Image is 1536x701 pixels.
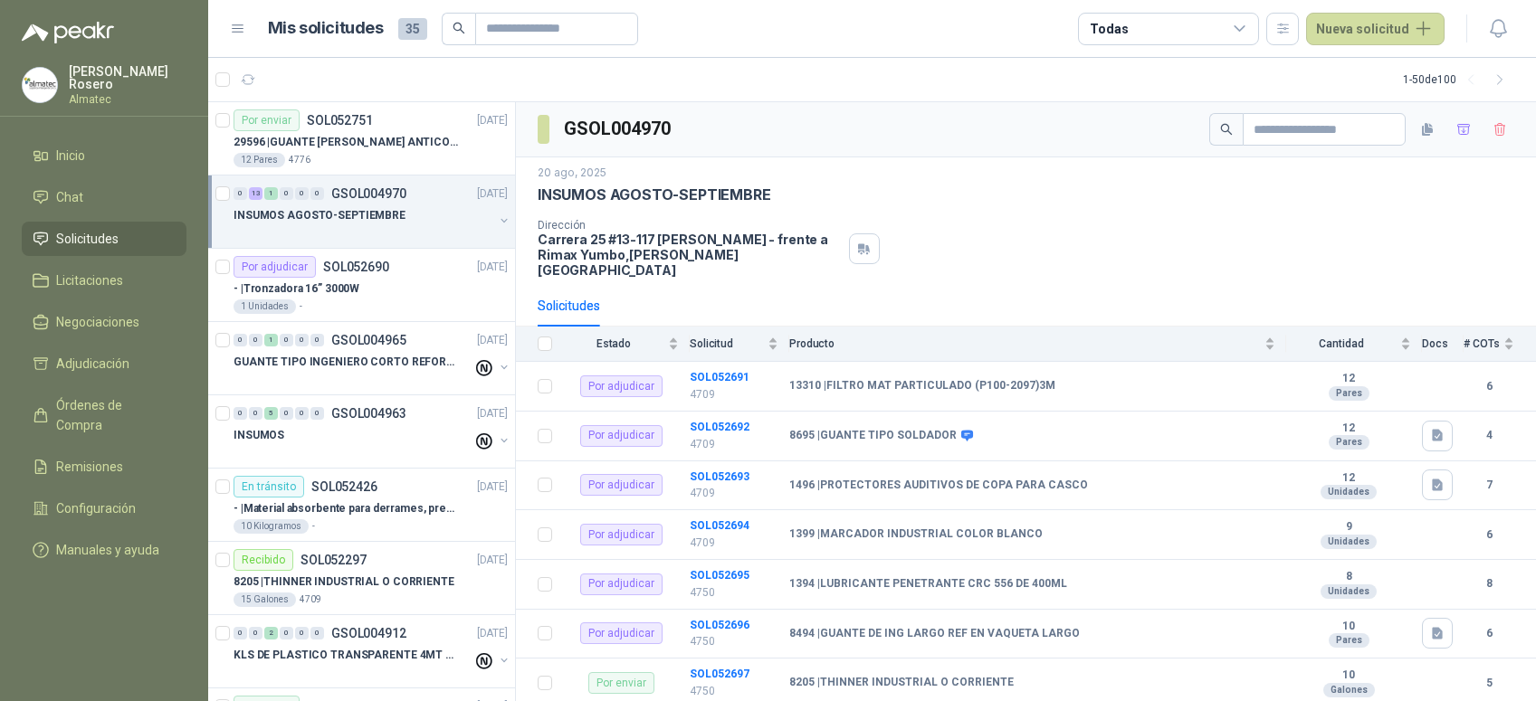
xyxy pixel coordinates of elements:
[323,261,389,273] p: SOL052690
[234,207,405,224] p: INSUMOS AGOSTO-SEPTIEMBRE
[56,270,123,290] span: Licitaciones
[1464,477,1514,494] b: 7
[234,622,511,680] a: 0 0 2 0 0 0 GSOL004912[DATE] KLS DE PLASTICO TRANSPARENTE 4MT CAL 4 Y CINTA TRA
[563,327,690,362] th: Estado
[295,407,309,420] div: 0
[331,407,406,420] p: GSOL004963
[264,407,278,420] div: 5
[22,263,186,298] a: Licitaciones
[1306,13,1445,45] button: Nueva solicitud
[1464,526,1514,544] b: 6
[477,259,508,276] p: [DATE]
[234,187,247,200] div: 0
[22,388,186,442] a: Órdenes de Compra
[56,146,85,166] span: Inicio
[690,485,778,502] p: 4709
[1090,19,1128,39] div: Todas
[789,327,1286,362] th: Producto
[1286,422,1411,436] b: 12
[56,354,129,374] span: Adjudicación
[1464,427,1514,444] b: 4
[538,219,842,232] p: Dirección
[789,478,1088,493] b: 1496 | PROTECTORES AUDITIVOS DE COPA PARA CASCO
[295,627,309,639] div: 0
[1403,65,1514,94] div: 1 - 50 de 100
[690,535,778,552] p: 4709
[789,527,1043,542] b: 1399 | MARCADOR INDUSTRIAL COLOR BLANCO
[234,354,459,371] p: GUANTE TIPO INGENIERO CORTO REFORZADO
[1286,337,1397,350] span: Cantidad
[56,457,123,477] span: Remisiones
[208,249,515,322] a: Por adjudicarSOL052690[DATE] - |Tronzadora 16” 3000W1 Unidades-
[234,134,459,151] p: 29596 | GUANTE [PERSON_NAME] ANTICORTE NIV 5 TALLA L
[580,425,663,447] div: Por adjudicar
[690,436,778,453] p: 4709
[56,187,83,207] span: Chat
[690,371,749,384] a: SOL052691
[234,256,316,278] div: Por adjudicar
[789,429,957,443] b: 8695 | GUANTE TIPO SOLDADOR
[1464,378,1514,395] b: 6
[563,337,664,350] span: Estado
[234,627,247,639] div: 0
[1286,520,1411,535] b: 9
[234,407,247,420] div: 0
[1329,435,1369,450] div: Pares
[234,519,309,534] div: 10 Kilogramos
[69,65,186,90] p: [PERSON_NAME] Rosero
[310,407,324,420] div: 0
[1321,535,1377,549] div: Unidades
[690,569,749,582] a: SOL052695
[249,407,262,420] div: 0
[264,627,278,639] div: 2
[56,498,136,518] span: Configuración
[234,647,459,664] p: KLS DE PLASTICO TRANSPARENTE 4MT CAL 4 Y CINTA TRA
[208,469,515,542] a: En tránsitoSOL052426[DATE] - |Material absorbente para derrames, presentación por kg10 Kilogramos-
[1321,485,1377,499] div: Unidades
[477,625,508,642] p: [DATE]
[1464,575,1514,592] b: 8
[1286,471,1411,486] b: 12
[789,676,1014,690] b: 8205 | THINNER INDUSTRIAL O CORRIENTE
[264,334,278,346] div: 1
[234,476,304,497] div: En tránsito
[789,577,1067,592] b: 1394 | LUBRICANTE PENETRANTE CRC 556 DE 400ML
[1464,327,1536,362] th: # COTs
[22,533,186,567] a: Manuales y ayuda
[301,554,367,566] p: SOL052297
[477,185,508,203] p: [DATE]
[22,22,114,43] img: Logo peakr
[690,668,749,680] b: SOL052697
[1321,584,1377,599] div: Unidades
[588,672,654,694] div: Por enviar
[580,375,663,397] div: Por adjudicar
[280,627,293,639] div: 0
[690,619,749,631] a: SOL052696
[310,187,324,200] div: 0
[477,405,508,422] p: [DATE]
[789,627,1080,641] b: 8494 | GUANTE DE ING LARGO REF EN VAQUETA LARGO
[690,633,778,650] p: 4750
[56,540,159,560] span: Manuales y ayuda
[1286,372,1411,386] b: 12
[453,22,465,34] span: search
[1464,337,1500,350] span: # COTs
[1220,123,1233,136] span: search
[1286,570,1411,584] b: 8
[234,109,300,131] div: Por enviar
[22,305,186,339] a: Negociaciones
[690,519,749,532] b: SOL052694
[264,187,278,200] div: 1
[289,153,310,167] p: 4776
[23,68,57,102] img: Company Logo
[690,584,778,602] p: 4750
[56,229,119,249] span: Solicitudes
[22,346,186,381] a: Adjudicación
[234,183,511,241] a: 0 13 1 0 0 0 GSOL004970[DATE] INSUMOS AGOSTO-SEPTIEMBRE
[56,312,139,332] span: Negociaciones
[690,470,749,483] b: SOL052693
[1286,620,1411,634] b: 10
[22,491,186,526] a: Configuración
[789,379,1055,393] b: 13310 | FILTRO MAT PARTICULADO (P100-2097)3M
